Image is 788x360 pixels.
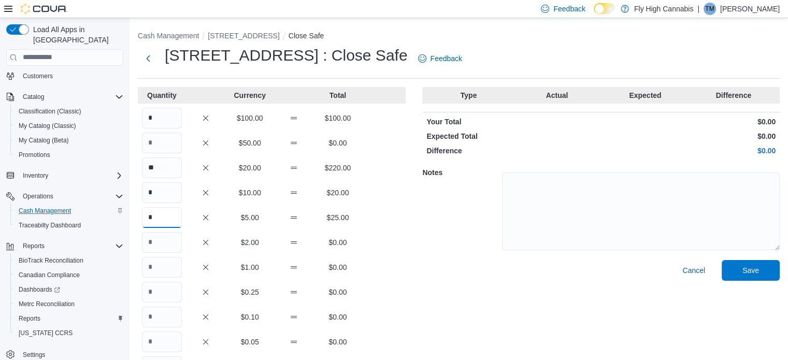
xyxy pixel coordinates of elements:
span: My Catalog (Beta) [15,134,123,147]
p: Currency [230,90,270,100]
a: My Catalog (Beta) [15,134,73,147]
button: Metrc Reconciliation [10,297,127,311]
p: $0.05 [230,337,270,347]
span: Classification (Classic) [15,105,123,118]
span: Metrc Reconciliation [15,298,123,310]
p: Expected [603,90,687,100]
span: Classification (Classic) [19,107,81,116]
p: | [697,3,699,15]
button: Reports [2,239,127,253]
span: Customers [23,72,53,80]
p: $0.00 [318,237,358,248]
p: $0.00 [603,117,776,127]
p: $0.10 [230,312,270,322]
span: Dashboards [15,283,123,296]
button: Next [138,48,159,69]
span: Traceabilty Dashboard [15,219,123,232]
span: Reports [15,312,123,325]
p: $220.00 [318,163,358,173]
p: $0.00 [603,146,776,156]
p: Expected Total [426,131,599,141]
button: [STREET_ADDRESS] [208,32,279,40]
button: My Catalog (Beta) [10,133,127,148]
a: Feedback [414,48,466,69]
a: My Catalog (Classic) [15,120,80,132]
span: Inventory [23,171,48,180]
span: Reports [19,314,40,323]
button: Reports [19,240,49,252]
input: Dark Mode [594,3,615,14]
p: $0.00 [318,312,358,322]
span: Canadian Compliance [19,271,80,279]
input: Quantity [142,207,182,228]
button: Cash Management [10,204,127,218]
p: $5.00 [230,212,270,223]
p: Difference [692,90,776,100]
p: $25.00 [318,212,358,223]
span: My Catalog (Classic) [19,122,76,130]
p: $100.00 [230,113,270,123]
a: Promotions [15,149,54,161]
button: Inventory [2,168,127,183]
span: Cancel [682,265,705,276]
a: Classification (Classic) [15,105,85,118]
button: Catalog [2,90,127,104]
span: Dashboards [19,285,60,294]
p: $1.00 [230,262,270,272]
span: Save [742,265,759,276]
button: Inventory [19,169,52,182]
h5: Notes [422,162,500,183]
button: Canadian Compliance [10,268,127,282]
a: Dashboards [15,283,64,296]
span: Promotions [15,149,123,161]
button: Reports [10,311,127,326]
p: $2.00 [230,237,270,248]
button: Customers [2,68,127,83]
p: Type [426,90,510,100]
button: Cancel [678,260,709,281]
input: Quantity [142,257,182,278]
button: Cash Management [138,32,199,40]
span: Catalog [19,91,123,103]
span: Settings [23,351,45,359]
button: Operations [19,190,58,203]
p: $0.00 [603,131,776,141]
button: Save [722,260,780,281]
a: Traceabilty Dashboard [15,219,85,232]
p: Actual [515,90,599,100]
p: Difference [426,146,599,156]
span: BioTrack Reconciliation [15,254,123,267]
span: Cash Management [15,205,123,217]
p: $0.00 [318,287,358,297]
span: Load All Apps in [GEOGRAPHIC_DATA] [29,24,123,45]
span: BioTrack Reconciliation [19,256,83,265]
button: Classification (Classic) [10,104,127,119]
nav: An example of EuiBreadcrumbs [138,31,780,43]
span: Cash Management [19,207,71,215]
p: $0.25 [230,287,270,297]
input: Quantity [142,332,182,352]
button: My Catalog (Classic) [10,119,127,133]
span: Canadian Compliance [15,269,123,281]
p: $100.00 [318,113,358,123]
a: Metrc Reconciliation [15,298,79,310]
span: Promotions [19,151,50,159]
a: [US_STATE] CCRS [15,327,77,339]
span: Customers [19,69,123,82]
a: Reports [15,312,45,325]
button: Traceabilty Dashboard [10,218,127,233]
input: Quantity [142,282,182,303]
a: Cash Management [15,205,75,217]
input: Quantity [142,307,182,327]
span: Reports [19,240,123,252]
span: Inventory [19,169,123,182]
span: My Catalog (Classic) [15,120,123,132]
input: Quantity [142,182,182,203]
span: Operations [23,192,53,200]
span: Operations [19,190,123,203]
span: Catalog [23,93,44,101]
span: Feedback [553,4,585,14]
span: Traceabilty Dashboard [19,221,81,229]
button: Operations [2,189,127,204]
